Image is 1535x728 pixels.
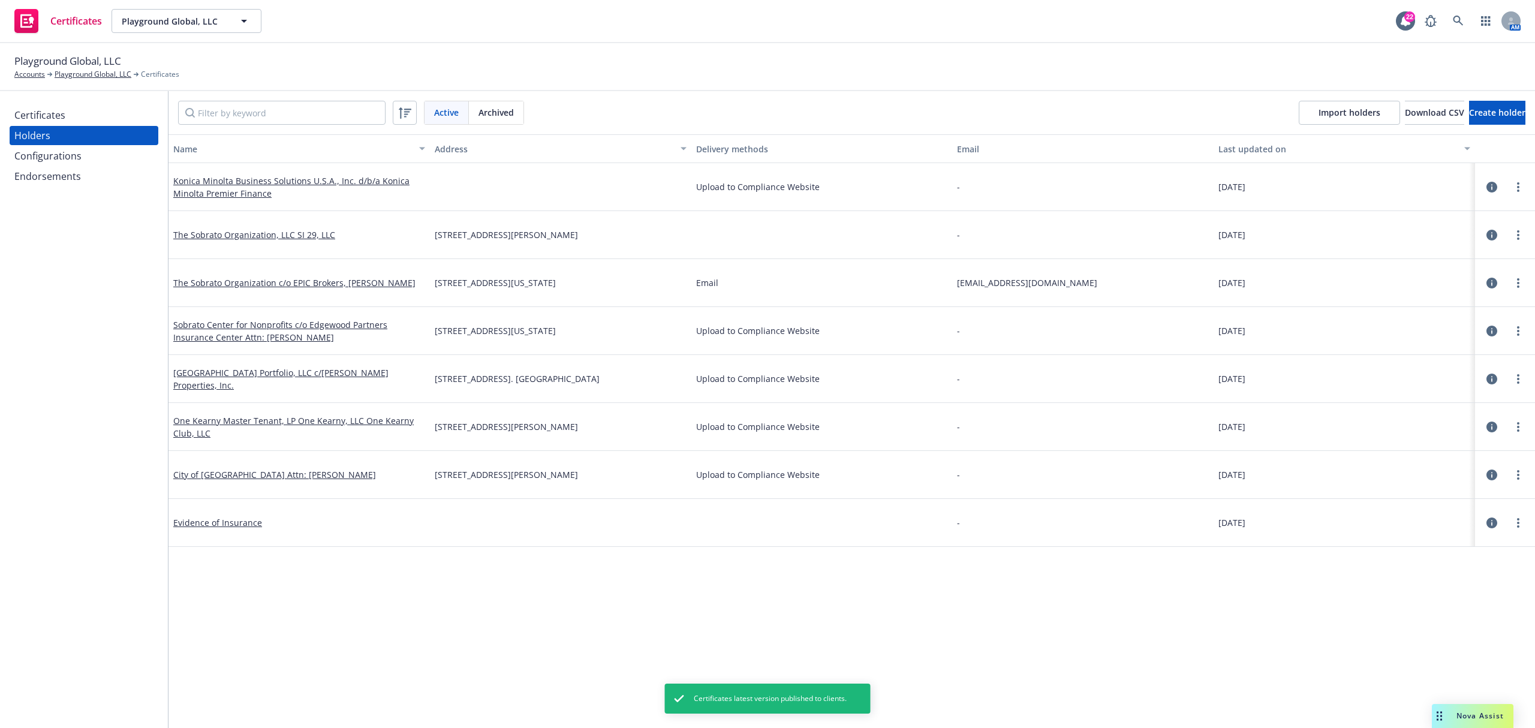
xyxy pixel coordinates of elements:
a: Import holders [1299,101,1400,125]
div: - [957,468,960,481]
div: - [957,324,960,337]
button: Create holder [1469,101,1525,125]
a: more [1511,420,1525,434]
div: Name [173,143,412,155]
a: Certificates [10,106,158,125]
a: Holders [10,126,158,145]
button: Download CSV [1405,101,1464,125]
a: Sobrato Center for Nonprofits c/o Edgewood Partners Insurance Center Attn: [PERSON_NAME] [173,319,387,343]
a: The Sobrato Organization c/o EPIC Brokers, [PERSON_NAME] [173,277,416,288]
a: Certificates [10,4,107,38]
span: [STREET_ADDRESS][PERSON_NAME] [435,468,578,481]
a: Playground Global, LLC [55,69,131,80]
div: [DATE] [1218,276,1470,289]
div: Holders [14,126,50,145]
a: Accounts [14,69,45,80]
span: [STREET_ADDRESS][PERSON_NAME] [435,420,578,433]
a: [GEOGRAPHIC_DATA] Portfolio, LLC c/[PERSON_NAME] Properties, Inc. [173,367,389,391]
div: - [957,181,960,193]
div: - [957,420,960,433]
span: Playground Global, LLC [14,53,121,69]
span: [STREET_ADDRESS]. [GEOGRAPHIC_DATA] [435,372,600,385]
div: [DATE] [1218,228,1470,241]
input: Filter by keyword [178,101,386,125]
div: - [957,372,960,385]
div: Last updated on [1218,143,1457,155]
span: Certificates [141,69,179,80]
a: more [1511,276,1525,290]
span: [STREET_ADDRESS][PERSON_NAME] [435,228,578,241]
div: Upload to Compliance Website [696,420,948,433]
button: Nova Assist [1432,704,1513,728]
a: more [1511,516,1525,530]
span: Download CSV [1405,107,1464,118]
a: City of [GEOGRAPHIC_DATA] Attn: [PERSON_NAME] [173,469,376,480]
div: [DATE] [1218,324,1470,337]
span: Nova Assist [1456,711,1504,721]
div: Email [696,276,948,289]
span: Playground Global, LLC [122,15,225,28]
span: [EMAIL_ADDRESS][DOMAIN_NAME] [957,276,1209,289]
a: Report a Bug [1419,9,1443,33]
span: Active [434,106,459,119]
div: Upload to Compliance Website [696,324,948,337]
a: more [1511,324,1525,338]
button: Playground Global, LLC [112,9,261,33]
div: - [957,516,960,529]
div: - [957,228,960,241]
div: [DATE] [1218,181,1470,193]
div: Address [435,143,673,155]
div: [DATE] [1218,516,1470,529]
span: [STREET_ADDRESS][US_STATE] [435,324,556,337]
button: Name [168,134,430,163]
span: [STREET_ADDRESS][US_STATE] [435,276,556,289]
div: Drag to move [1432,704,1447,728]
button: Email [952,134,1214,163]
span: Archived [478,106,514,119]
a: more [1511,372,1525,386]
div: 22 [1404,11,1415,22]
div: Delivery methods [696,143,948,155]
div: [DATE] [1218,420,1470,433]
div: Certificates [14,106,65,125]
a: Konica Minolta Business Solutions U.S.A., Inc. d/b/a Konica Minolta Premier Finance [173,175,410,199]
span: Import holders [1319,107,1380,118]
button: Address [430,134,691,163]
span: Create holder [1469,107,1525,118]
a: One Kearny Master Tenant, LP One Kearny, LLC One Kearny Club, LLC [173,415,414,439]
div: Endorsements [14,167,81,186]
div: Email [957,143,1209,155]
div: Configurations [14,146,82,166]
a: more [1511,180,1525,194]
a: Search [1446,9,1470,33]
a: more [1511,468,1525,482]
a: more [1511,228,1525,242]
a: Endorsements [10,167,158,186]
span: Certificates [50,16,102,26]
a: Switch app [1474,9,1498,33]
div: [DATE] [1218,372,1470,385]
span: Certificates latest version published to clients. [694,693,847,704]
button: Delivery methods [691,134,953,163]
div: Upload to Compliance Website [696,372,948,385]
button: Last updated on [1214,134,1475,163]
div: [DATE] [1218,468,1470,481]
a: Evidence of Insurance [173,517,262,528]
div: Upload to Compliance Website [696,181,948,193]
a: The Sobrato Organization, LLC SI 29, LLC [173,229,335,240]
a: Configurations [10,146,158,166]
div: Upload to Compliance Website [696,468,948,481]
